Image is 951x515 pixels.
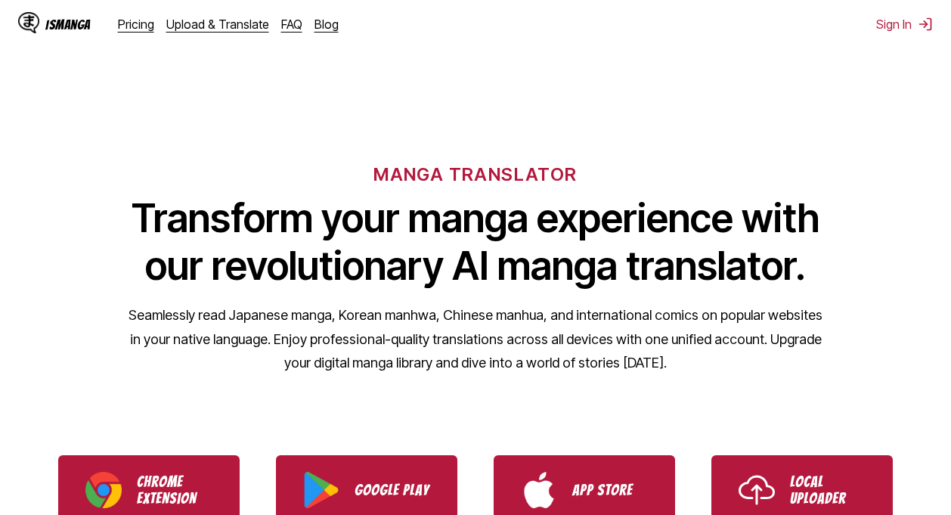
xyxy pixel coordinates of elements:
p: Seamlessly read Japanese manga, Korean manhwa, Chinese manhua, and international comics on popula... [128,303,823,375]
h6: MANGA TRANSLATOR [373,163,577,185]
h1: Transform your manga experience with our revolutionary AI manga translator. [128,194,823,290]
img: Google Play logo [303,472,339,508]
a: IsManga LogoIsManga [18,12,118,36]
div: IsManga [45,17,91,32]
a: Blog [314,17,339,32]
img: IsManga Logo [18,12,39,33]
img: Chrome logo [85,472,122,508]
img: App Store logo [521,472,557,508]
img: Sign out [918,17,933,32]
button: Sign In [876,17,933,32]
p: Google Play [355,482,430,498]
p: Local Uploader [790,473,866,507]
a: Upload & Translate [166,17,269,32]
a: Pricing [118,17,154,32]
a: FAQ [281,17,302,32]
p: App Store [572,482,648,498]
p: Chrome Extension [137,473,212,507]
img: Upload icon [739,472,775,508]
